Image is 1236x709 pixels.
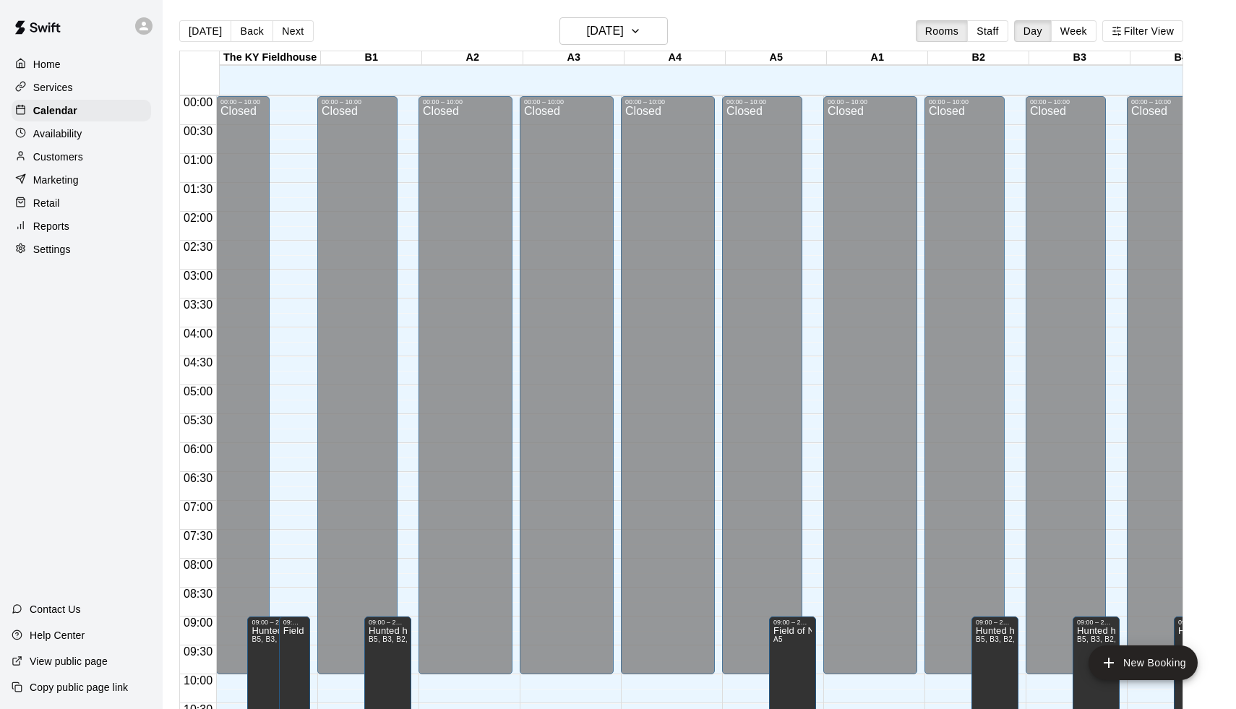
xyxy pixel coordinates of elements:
[967,20,1008,42] button: Staff
[12,239,151,260] a: Settings
[180,298,216,311] span: 03:30
[180,559,216,571] span: 08:00
[179,20,231,42] button: [DATE]
[929,106,1000,679] div: Closed
[1131,106,1203,679] div: Closed
[322,98,393,106] div: 00:00 – 10:00
[180,241,216,253] span: 02:30
[180,125,216,137] span: 00:30
[33,219,69,233] p: Reports
[823,96,917,674] div: 00:00 – 10:00: Closed
[33,173,79,187] p: Marketing
[1089,645,1198,680] button: add
[30,654,108,669] p: View public page
[520,96,614,674] div: 00:00 – 10:00: Closed
[1051,20,1096,42] button: Week
[180,414,216,426] span: 05:30
[283,619,306,626] div: 09:00 – 21:00
[976,619,1014,626] div: 09:00 – 23:30
[12,192,151,214] a: Retail
[423,98,508,106] div: 00:00 – 10:00
[419,96,512,674] div: 00:00 – 10:00: Closed
[422,51,523,65] div: A2
[726,51,827,65] div: A5
[252,635,316,643] span: B5, B3, B2, B1, B4
[773,635,783,643] span: A5
[423,106,508,679] div: Closed
[559,17,668,45] button: [DATE]
[30,602,81,616] p: Contact Us
[33,242,71,257] p: Settings
[180,472,216,484] span: 06:30
[180,530,216,542] span: 07:30
[924,96,1005,674] div: 00:00 – 10:00: Closed
[12,123,151,145] a: Availability
[180,501,216,513] span: 07:00
[916,20,968,42] button: Rooms
[828,98,913,106] div: 00:00 – 10:00
[12,77,151,98] a: Services
[317,96,398,674] div: 00:00 – 10:00: Closed
[180,183,216,195] span: 01:30
[12,100,151,121] a: Calendar
[33,80,73,95] p: Services
[1077,635,1141,643] span: B5, B3, B2, B1, B4
[828,106,913,679] div: Closed
[216,96,270,674] div: 00:00 – 10:00: Closed
[524,98,609,106] div: 00:00 – 10:00
[33,57,61,72] p: Home
[30,680,128,695] p: Copy public page link
[30,628,85,643] p: Help Center
[625,106,711,679] div: Closed
[220,51,321,65] div: The KY Fieldhouse
[33,126,82,141] p: Availability
[625,98,711,106] div: 00:00 – 10:00
[12,53,151,75] a: Home
[1029,51,1130,65] div: B3
[33,103,77,118] p: Calendar
[1130,51,1232,65] div: B4
[1030,98,1102,106] div: 00:00 – 10:00
[726,98,798,106] div: 00:00 – 10:00
[231,20,273,42] button: Back
[524,106,609,679] div: Closed
[1127,96,1207,674] div: 00:00 – 10:00: Closed
[726,106,798,679] div: Closed
[12,146,151,168] a: Customers
[12,215,151,237] a: Reports
[180,212,216,224] span: 02:00
[33,196,60,210] p: Retail
[1030,106,1102,679] div: Closed
[1102,20,1183,42] button: Filter View
[322,106,393,679] div: Closed
[1178,619,1216,626] div: 09:00 – 23:30
[180,385,216,398] span: 05:00
[929,98,1000,106] div: 00:00 – 10:00
[180,96,216,108] span: 00:00
[1077,619,1115,626] div: 09:00 – 23:30
[252,619,296,626] div: 09:00 – 23:30
[180,616,216,629] span: 09:00
[773,619,812,626] div: 09:00 – 21:00
[625,51,726,65] div: A4
[1026,96,1106,674] div: 00:00 – 10:00: Closed
[12,169,151,191] a: Marketing
[180,154,216,166] span: 01:00
[180,356,216,369] span: 04:30
[587,21,624,41] h6: [DATE]
[180,588,216,600] span: 08:30
[33,150,83,164] p: Customers
[523,51,625,65] div: A3
[1131,98,1203,106] div: 00:00 – 10:00
[180,674,216,687] span: 10:00
[1014,20,1052,42] button: Day
[180,270,216,282] span: 03:00
[220,98,265,106] div: 00:00 – 10:00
